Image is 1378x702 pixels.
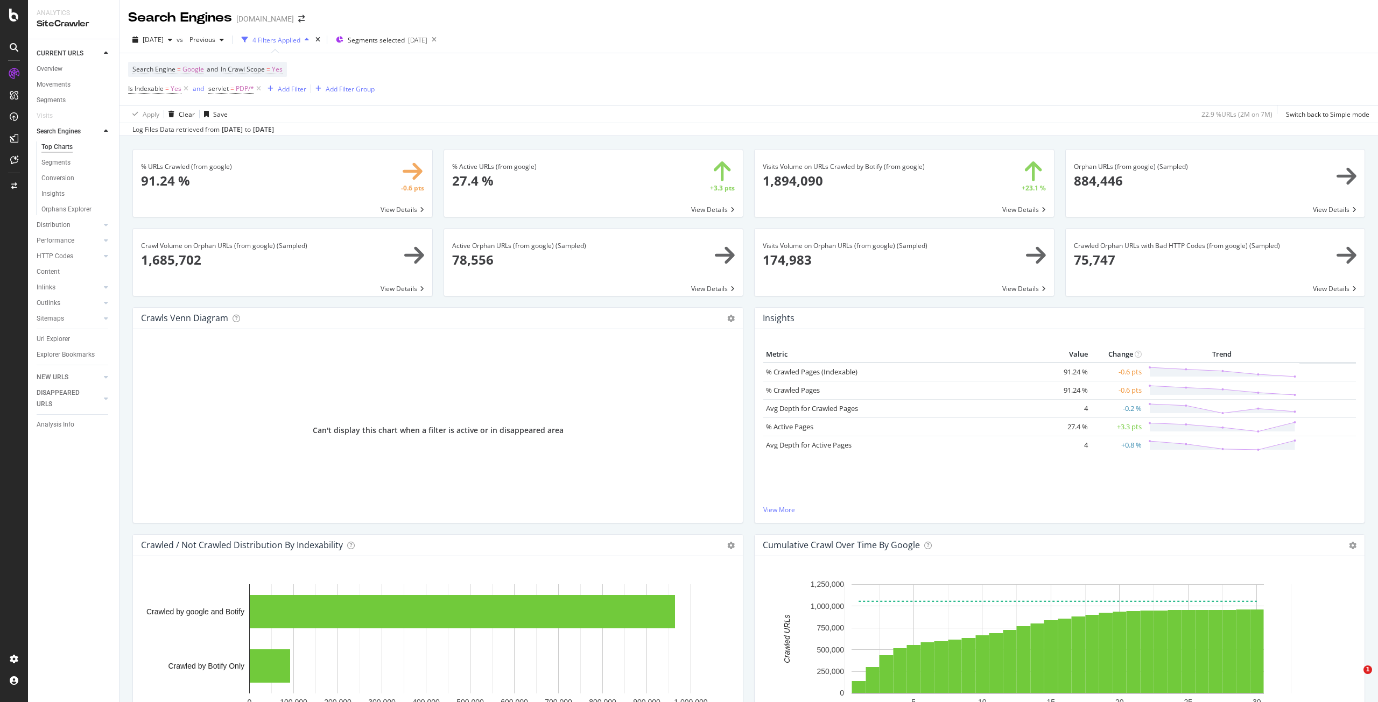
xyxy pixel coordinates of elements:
[311,82,375,95] button: Add Filter Group
[237,31,313,48] button: 4 Filters Applied
[332,31,427,48] button: Segments selected[DATE]
[763,311,795,325] h4: Insights
[37,48,101,59] a: CURRENT URLS
[37,63,62,75] div: Overview
[37,110,53,122] div: Visits
[1047,417,1091,436] td: 27.4 %
[37,372,68,383] div: NEW URLS
[37,219,71,231] div: Distribution
[132,125,274,134] div: Log Files Data retrieved from to
[1282,105,1369,123] button: Switch back to Simple mode
[221,65,265,74] span: In Crawl Scope
[1047,346,1091,363] th: Value
[1091,417,1144,436] td: +3.3 pts
[182,62,204,77] span: Google
[840,689,844,698] text: 0
[272,62,283,77] span: Yes
[326,84,375,94] div: Add Filter Group
[37,372,101,383] a: NEW URLS
[179,110,195,119] div: Clear
[766,403,858,413] a: Avg Depth for Crawled Pages
[193,83,204,94] button: and
[41,157,71,168] div: Segments
[811,602,844,611] text: 1,000,000
[37,387,101,410] a: DISAPPEARED URLS
[37,110,64,122] a: Visits
[811,580,844,589] text: 1,250,000
[37,266,60,278] div: Content
[37,334,111,345] a: Url Explorer
[1047,381,1091,399] td: 91.24 %
[141,538,343,552] h4: Crawled / Not Crawled Distribution By Indexability
[41,188,65,200] div: Insights
[37,349,111,360] a: Explorer Bookmarks
[278,84,306,94] div: Add Filter
[817,646,844,654] text: 500,000
[1047,399,1091,417] td: 4
[177,65,181,74] span: =
[37,18,110,30] div: SiteCrawler
[37,126,81,137] div: Search Engines
[165,84,169,93] span: =
[128,31,177,48] button: [DATE]
[143,35,164,44] span: 2025 Aug. 1st
[37,251,73,262] div: HTTP Codes
[783,615,791,663] text: Crawled URLs
[208,84,229,93] span: servlet
[41,173,74,184] div: Conversion
[41,141,111,153] a: Top Charts
[1363,665,1372,674] span: 1
[298,15,305,23] div: arrow-right-arrow-left
[1047,436,1091,454] td: 4
[168,662,244,670] text: Crawled by Botify Only
[41,204,92,215] div: Orphans Explorer
[37,219,101,231] a: Distribution
[37,297,60,309] div: Outlinks
[817,623,844,632] text: 750,000
[37,282,101,293] a: Inlinks
[128,9,232,27] div: Search Engines
[763,346,1047,363] th: Metric
[263,82,306,95] button: Add Filter
[146,607,244,616] text: Crawled by google and Botify
[37,419,74,430] div: Analysis Info
[207,65,218,74] span: and
[37,297,101,309] a: Outlinks
[37,349,95,360] div: Explorer Bookmarks
[253,125,274,134] div: [DATE]
[41,141,73,153] div: Top Charts
[1091,346,1144,363] th: Change
[185,35,215,44] span: Previous
[185,31,228,48] button: Previous
[37,387,91,410] div: DISAPPEARED URLS
[37,419,111,430] a: Analysis Info
[1341,665,1367,691] iframe: Intercom live chat
[37,313,101,324] a: Sitemaps
[37,9,110,18] div: Analytics
[37,251,101,262] a: HTTP Codes
[41,204,111,215] a: Orphans Explorer
[37,63,111,75] a: Overview
[1201,110,1272,119] div: 22.9 % URLs ( 2M on 7M )
[37,235,101,246] a: Performance
[171,81,181,96] span: Yes
[222,125,243,134] div: [DATE]
[213,110,228,119] div: Save
[727,542,735,549] i: Options
[164,105,195,123] button: Clear
[1047,363,1091,381] td: 91.24 %
[41,157,111,168] a: Segments
[766,385,820,395] a: % Crawled Pages
[1286,110,1369,119] div: Switch back to Simple mode
[236,81,254,96] span: PDP/*
[37,235,74,246] div: Performance
[41,188,111,200] a: Insights
[266,65,270,74] span: =
[1091,399,1144,417] td: -0.2 %
[230,84,234,93] span: =
[766,367,857,377] a: % Crawled Pages (Indexable)
[37,126,101,137] a: Search Engines
[1349,542,1356,549] i: Options
[766,440,852,450] a: Avg Depth for Active Pages
[1091,381,1144,399] td: -0.6 pts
